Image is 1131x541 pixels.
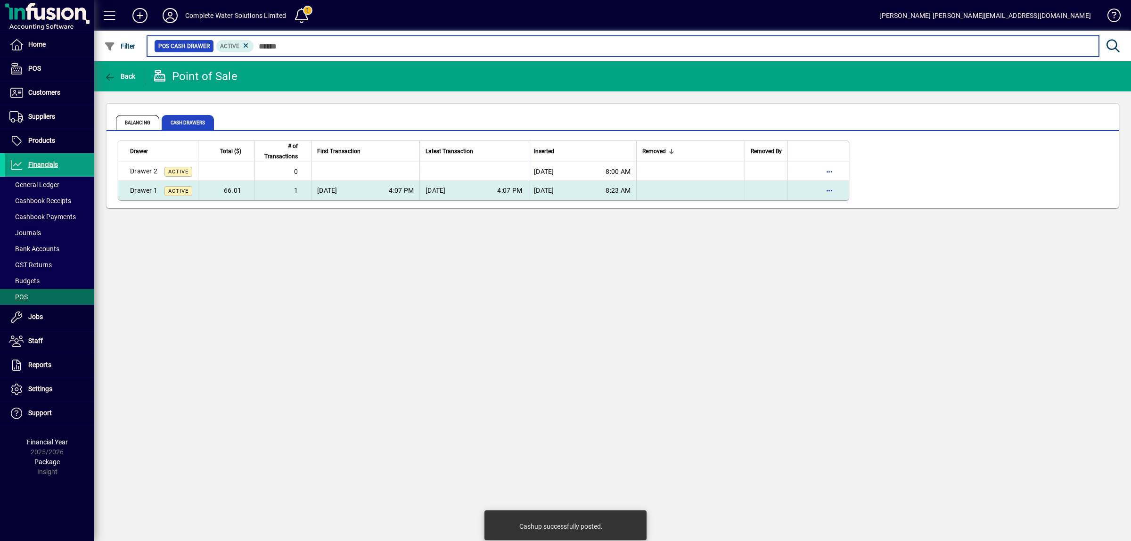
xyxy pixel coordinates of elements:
button: More options [822,183,837,198]
span: Financial Year [27,438,68,446]
span: Total ($) [220,146,241,156]
div: Complete Water Solutions Limited [185,8,287,23]
span: 4:07 PM [497,186,522,195]
button: Filter [102,38,138,55]
span: Drawer [130,146,148,156]
span: Cash Drawers [162,115,214,130]
span: GST Returns [9,261,52,269]
span: POS [9,293,28,301]
a: Suppliers [5,105,94,129]
a: Cashbook Receipts [5,193,94,209]
div: Inserted [534,146,631,156]
span: Financials [28,161,58,168]
a: Customers [5,81,94,105]
div: Cashup successfully posted. [519,522,603,531]
span: Latest Transaction [426,146,473,156]
a: Staff [5,329,94,353]
a: POS [5,57,94,81]
span: Support [28,409,52,417]
div: Total ($) [204,146,250,156]
div: [PERSON_NAME] [PERSON_NAME][EMAIL_ADDRESS][DOMAIN_NAME] [879,8,1091,23]
a: Cashbook Payments [5,209,94,225]
span: Balancing [116,115,159,130]
span: 8:00 AM [606,167,631,176]
div: Point of Sale [153,69,238,84]
span: Package [34,458,60,466]
span: [DATE] [317,186,337,195]
a: POS [5,289,94,305]
span: POS Cash Drawer [158,41,210,51]
a: Settings [5,377,94,401]
span: Settings [28,385,52,393]
div: Removed [642,146,739,156]
span: [DATE] [534,186,554,195]
span: General Ledger [9,181,59,189]
div: Drawer 1 [130,186,192,196]
mat-chip: Status: Active [216,40,254,52]
span: Inserted [534,146,554,156]
span: Jobs [28,313,43,320]
span: Suppliers [28,113,55,120]
span: First Transaction [317,146,361,156]
span: POS [28,65,41,72]
button: Profile [155,7,185,24]
a: Journals [5,225,94,241]
span: Products [28,137,55,144]
td: 66.01 [198,181,254,200]
app-page-header-button: Back [94,68,146,85]
a: Home [5,33,94,57]
span: Removed [642,146,666,156]
a: Budgets [5,273,94,289]
div: Drawer [130,146,192,156]
a: Support [5,402,94,425]
span: Filter [104,42,136,50]
span: Staff [28,337,43,344]
span: Cashbook Payments [9,213,76,221]
span: Customers [28,89,60,96]
span: [DATE] [534,167,554,176]
div: First Transaction [317,146,414,156]
a: Reports [5,353,94,377]
td: 1 [254,181,311,200]
span: Removed By [751,146,782,156]
span: Active [220,43,239,49]
span: Reports [28,361,51,369]
a: General Ledger [5,177,94,193]
a: GST Returns [5,257,94,273]
a: Bank Accounts [5,241,94,257]
td: 0 [254,162,311,181]
span: 4:07 PM [389,186,414,195]
span: Bank Accounts [9,245,59,253]
button: Add [125,7,155,24]
a: Knowledge Base [1100,2,1119,33]
div: # of Transactions [261,141,306,162]
span: Cashbook Receipts [9,197,71,205]
span: Active [168,169,188,175]
span: Home [28,41,46,48]
div: Drawer 2 [130,166,192,176]
button: Back [102,68,138,85]
span: [DATE] [426,186,446,195]
span: Budgets [9,277,40,285]
span: 8:23 AM [606,186,631,195]
div: Latest Transaction [426,146,522,156]
a: Products [5,129,94,153]
button: More options [822,164,837,179]
span: Active [168,188,188,194]
span: Back [104,73,136,80]
a: Jobs [5,305,94,329]
span: Journals [9,229,41,237]
span: # of Transactions [261,141,298,162]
